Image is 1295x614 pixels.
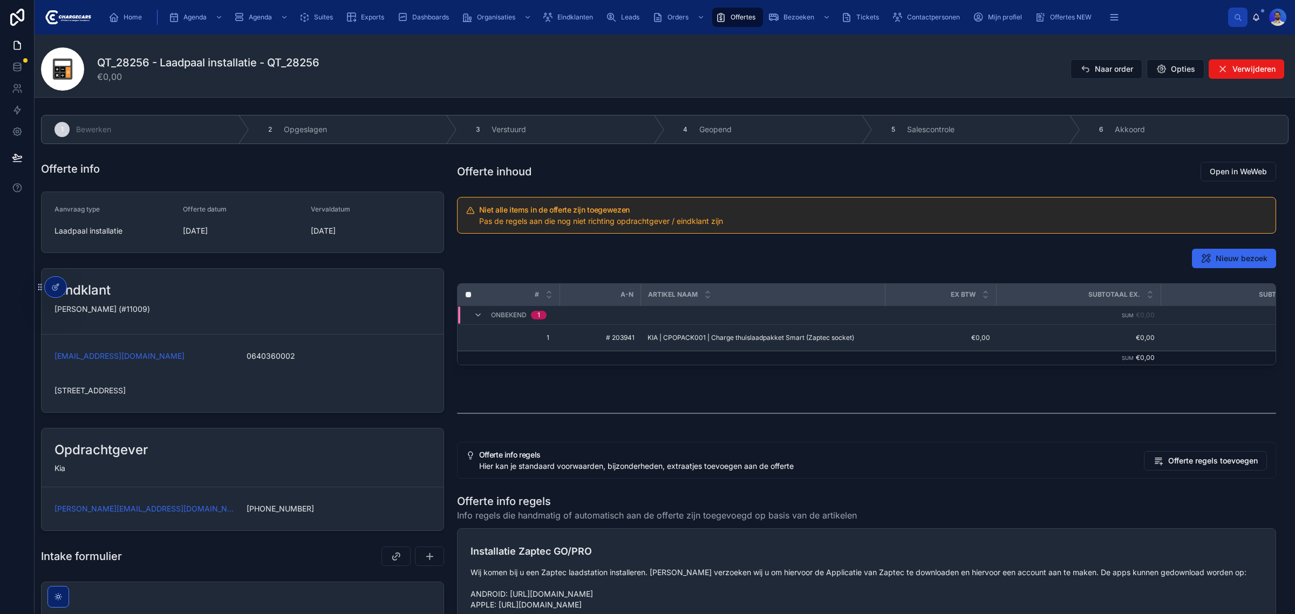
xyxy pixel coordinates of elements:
[1209,59,1284,79] button: Verwijderen
[1071,59,1142,79] button: Naar order
[1122,355,1134,361] small: Sum
[1171,64,1195,74] span: Opties
[1192,249,1276,268] button: Nieuw bezoek
[361,13,384,22] span: Exports
[1144,451,1267,470] button: Offerte regels toevoegen
[124,13,142,22] span: Home
[1168,455,1258,466] span: Offerte regels toevoegen
[479,461,1135,472] div: Hier kan je standaard voorwaarden, bijzonderheden, extraatjes toevoegen aan de offerte
[765,8,836,27] a: Bezoeken
[54,205,100,213] span: Aanvraag type
[479,461,794,470] span: Hier kan je standaard voorwaarden, bijzonderheden, extraatjes toevoegen aan de offerte
[1032,8,1099,27] a: Offertes NEW
[667,13,689,22] span: Orders
[496,333,549,342] span: 1
[76,124,111,135] span: Bewerken
[457,509,857,522] span: Info regels die handmatig of automatisch aan de offerte zijn toegevoegd op basis van de artikelen
[249,13,272,22] span: Agenda
[268,125,272,134] span: 2
[712,8,763,27] a: Offertes
[889,8,967,27] a: Contactpersonen
[1201,162,1276,181] button: Open in WeWeb
[621,290,633,299] span: A-N
[97,70,319,83] span: €0,00
[476,125,480,134] span: 3
[54,503,238,514] a: [PERSON_NAME][EMAIL_ADDRESS][DOMAIN_NAME]
[783,13,814,22] span: Bezoeken
[54,282,111,299] h2: Eindklant
[539,8,601,27] a: Eindklanten
[479,216,1267,227] div: Pas de regels aan die nog niet richting opdrachtgever / eindklant zijn
[471,544,1263,558] h4: Installatie Zaptec GO/PRO
[988,13,1022,22] span: Mijn profiel
[537,311,540,319] div: 1
[311,226,431,236] span: [DATE]
[457,164,531,179] h1: Offerte inhoud
[970,8,1030,27] a: Mijn profiel
[1050,13,1092,22] span: Offertes NEW
[647,333,854,342] span: KIA | CPOPACK001 | Charge thuislaadpakket Smart (Zaptec socket)
[394,8,456,27] a: Dashboards
[183,226,303,236] span: [DATE]
[54,385,431,396] span: [STREET_ADDRESS]
[412,13,449,22] span: Dashboards
[1136,311,1155,319] span: €0,00
[459,8,537,27] a: Organisaties
[247,351,430,361] span: 0640360002
[907,124,955,135] span: Salescontrole
[343,8,392,27] a: Exports
[479,206,1267,214] h5: Niet alle items in de offerte zijn toegewezen
[61,125,64,134] span: 1
[683,125,687,134] span: 4
[1210,166,1267,177] span: Open in WeWeb
[1136,353,1155,361] span: €0,00
[1216,253,1267,264] span: Nieuw bezoek
[54,441,148,459] h2: Opdrachtgever
[100,5,1228,29] div: scrollable content
[856,13,879,22] span: Tickets
[649,8,710,27] a: Orders
[891,125,895,134] span: 5
[311,205,350,213] span: Vervaldatum
[1115,124,1145,135] span: Akkoord
[557,13,593,22] span: Eindklanten
[951,290,976,299] span: Ex BTW
[284,124,327,135] span: Opgeslagen
[1095,64,1133,74] span: Naar order
[479,451,1135,459] h5: Offerte info regels
[1099,125,1103,134] span: 6
[97,55,319,70] h1: QT_28256 - Laadpaal installatie - QT_28256
[1232,64,1276,74] span: Verwijderen
[479,216,723,226] span: Pas de regels aan die nog niet richting opdrachtgever / eindklant zijn
[838,8,887,27] a: Tickets
[296,8,340,27] a: Suites
[699,124,732,135] span: Geopend
[457,494,857,509] h1: Offerte info regels
[567,333,635,342] span: # 203941
[892,333,990,342] span: €0,00
[43,9,91,26] img: App logo
[603,8,647,27] a: Leads
[492,124,526,135] span: Verstuurd
[1003,333,1155,342] span: €0,00
[1088,290,1140,299] span: Subtotaal ex.
[1147,59,1204,79] button: Opties
[648,290,698,299] span: Artikel naam
[477,13,515,22] span: Organisaties
[183,205,227,213] span: Offerte datum
[535,290,539,299] span: #
[54,351,185,361] a: [EMAIL_ADDRESS][DOMAIN_NAME]
[41,549,122,564] h1: Intake formulier
[621,13,639,22] span: Leads
[731,13,755,22] span: Offertes
[183,13,207,22] span: Agenda
[105,8,149,27] a: Home
[54,463,65,473] span: Kia
[230,8,294,27] a: Agenda
[41,161,100,176] h1: Offerte info
[54,303,431,315] p: [PERSON_NAME] (#11009)
[314,13,333,22] span: Suites
[54,226,122,236] span: Laadpaal installatie
[491,311,527,319] span: Onbekend
[165,8,228,27] a: Agenda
